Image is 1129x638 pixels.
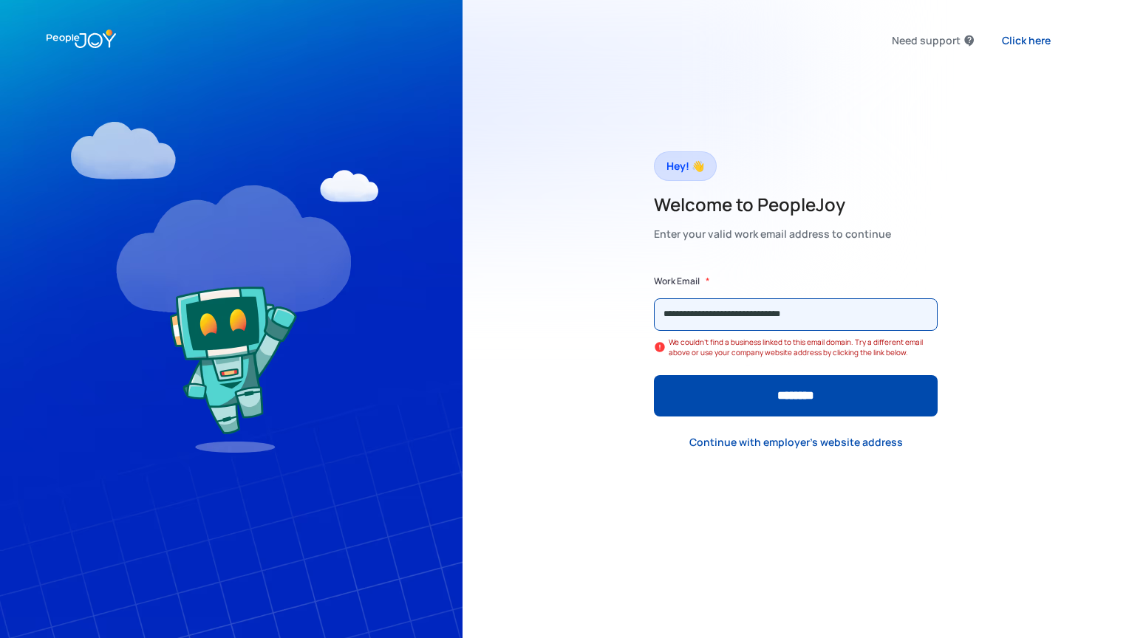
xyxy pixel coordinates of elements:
[678,428,915,458] a: Continue with employer's website address
[669,337,938,357] div: We couldn't find a business linked to this email domain. Try a different email above or use your ...
[654,274,938,416] form: Form
[654,193,891,216] h2: Welcome to PeopleJoy
[990,26,1063,56] a: Click here
[892,30,961,51] div: Need support
[654,224,891,244] div: Enter your valid work email address to continue
[666,156,704,176] div: Hey! 👋
[689,435,903,450] div: Continue with employer's website address
[1002,33,1051,48] div: Click here
[654,274,700,289] label: Work Email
